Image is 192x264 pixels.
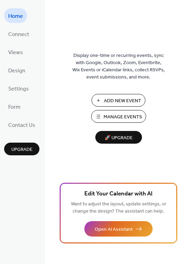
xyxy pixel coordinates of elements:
[4,117,39,132] a: Contact Us
[8,102,21,112] span: Form
[8,11,23,22] span: Home
[99,133,138,143] span: 🚀 Upgrade
[4,8,27,23] a: Home
[4,63,29,77] a: Design
[104,97,141,105] span: Add New Event
[95,131,142,144] button: 🚀 Upgrade
[104,113,142,121] span: Manage Events
[4,45,27,59] a: Views
[4,26,33,41] a: Connect
[72,52,165,81] span: Display one-time or recurring events, sync with Google, Outlook, Zoom, Eventbrite, Wix Events or ...
[8,84,29,94] span: Settings
[84,189,153,199] span: Edit Your Calendar with AI
[11,146,33,153] span: Upgrade
[4,81,33,96] a: Settings
[95,226,133,233] span: Open AI Assistant
[71,200,166,216] span: Want to adjust the layout, update settings, or change the design? The assistant can help.
[4,99,25,114] a: Form
[8,47,23,58] span: Views
[4,143,39,155] button: Upgrade
[91,110,146,123] button: Manage Events
[92,94,145,107] button: Add New Event
[8,29,29,40] span: Connect
[8,120,35,131] span: Contact Us
[84,221,153,237] button: Open AI Assistant
[8,65,25,76] span: Design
